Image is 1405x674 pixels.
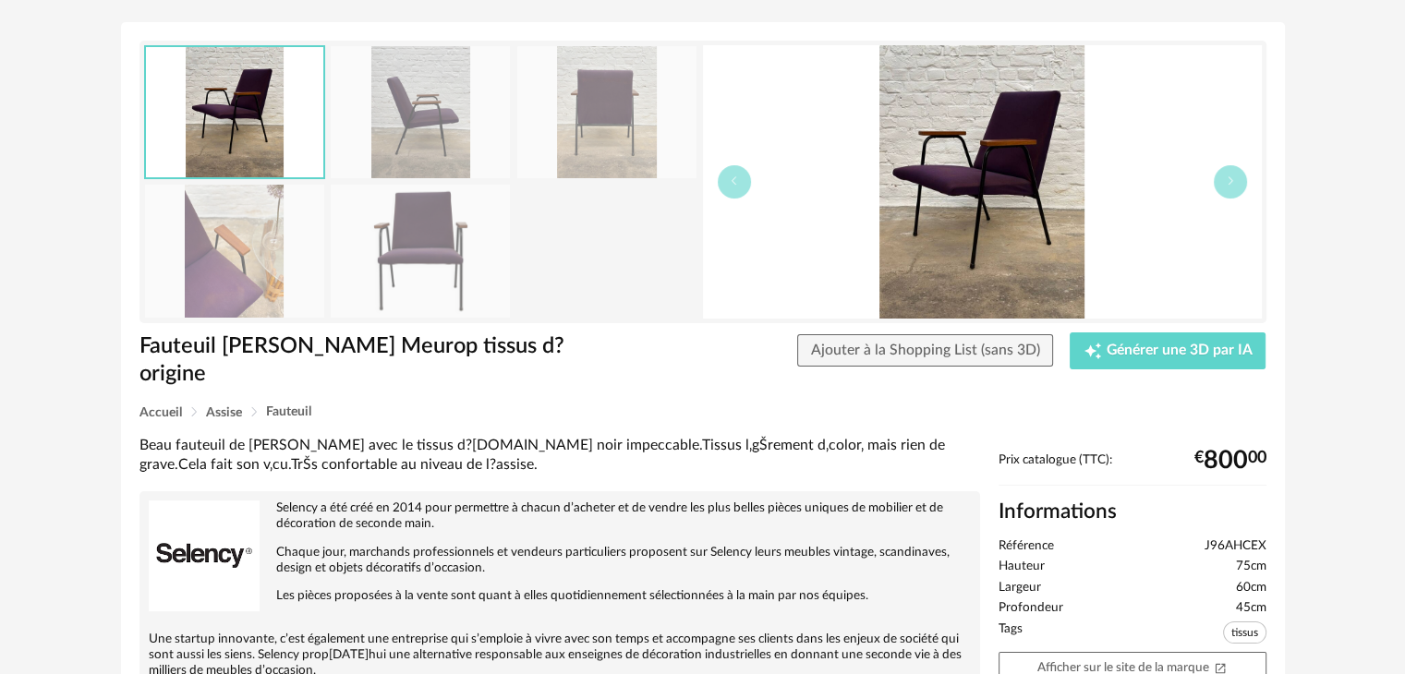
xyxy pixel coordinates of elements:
span: 75cm [1236,559,1266,575]
h2: Informations [999,499,1266,525]
img: fauteuil-pierre-guarriche-tissus-d-origine_original.png [146,47,323,177]
span: Fauteuil [266,405,311,418]
p: Selency a été créé en 2014 pour permettre à chacun d’acheter et de vendre les plus belles pièces ... [149,500,971,532]
img: fauteuil-pierre-guarriche-tissus-d-origine_original.png [703,45,1262,319]
span: 45cm [1236,600,1266,617]
div: € 00 [1194,453,1266,468]
span: Assise [206,406,242,419]
span: Générer une 3D par IA [1107,343,1253,358]
span: Creation icon [1084,342,1102,360]
img: fauteuil-pierre-guarriche-tissus-d-origine_original.png [331,46,510,178]
span: J96AHCEX [1205,538,1266,555]
div: Beau fauteuil de [PERSON_NAME] avec le tissus d?[DOMAIN_NAME] noir impeccable.Tissus l‚gŠrement d... [139,436,980,475]
img: brand logo [149,500,260,611]
button: Ajouter à la Shopping List (sans 3D) [797,334,1054,367]
p: Les pièces proposées à la vente sont quant à elles quotidiennement sélectionnées à la main par no... [149,588,971,604]
p: Chaque jour, marchands professionnels et vendeurs particuliers proposent sur Selency leurs meuble... [149,545,971,576]
span: Accueil [139,406,182,419]
span: 60cm [1236,580,1266,596]
span: Ajouter à la Shopping List (sans 3D) [811,343,1040,357]
span: 800 [1204,453,1248,468]
span: Référence [999,538,1054,555]
img: fauteuil-pierre-guarriche-tissus-d-origine_original.png [331,185,510,317]
span: Tags [999,621,1023,648]
span: tissus [1223,621,1266,644]
h1: Fauteuil [PERSON_NAME] Meurop tissus d?origine [139,332,599,389]
span: Open In New icon [1214,660,1227,673]
div: Prix catalogue (TTC): [999,452,1266,487]
span: Profondeur [999,600,1063,617]
button: Creation icon Générer une 3D par IA [1070,332,1266,369]
span: Largeur [999,580,1041,596]
img: fauteuil-pierre-guarriche-tissus-d-origine_original.png [517,46,696,178]
div: Breadcrumb [139,405,1266,419]
span: Hauteur [999,559,1045,575]
img: fauteuil-pierre-guarriche-tissus-d-origine_original.png [145,185,324,317]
